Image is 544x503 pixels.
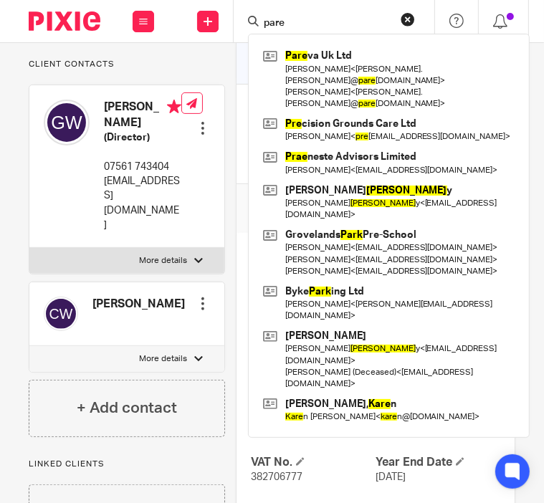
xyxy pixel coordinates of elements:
span: [DATE] [376,472,406,482]
p: 07561 743404 [104,160,181,174]
span: 382706777 [251,472,302,482]
h4: + Add contact [77,397,177,419]
p: More details [139,255,187,267]
p: More details [139,353,187,365]
p: Linked clients [29,459,225,470]
input: Search [262,17,391,30]
button: Clear [401,12,415,27]
h4: VAT No. [251,455,376,470]
p: [EMAIL_ADDRESS][DOMAIN_NAME] [104,174,181,232]
h4: Year End Date [376,455,500,470]
h4: [PERSON_NAME] [104,100,181,130]
h5: (Director) [104,130,181,145]
h4: [PERSON_NAME] [92,297,185,312]
i: Primary [167,100,181,114]
p: Client contacts [29,59,225,70]
img: Pixie [29,11,100,31]
img: svg%3E [44,297,78,331]
img: svg%3E [44,100,90,145]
